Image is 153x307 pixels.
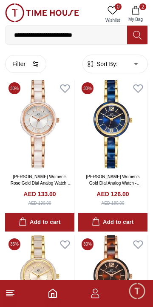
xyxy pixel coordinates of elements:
div: Add to cart [19,217,60,227]
span: My Bag [125,16,146,23]
button: 2My Bag [123,3,148,25]
button: Filter [5,55,46,73]
div: Timehousecompany [8,152,144,185]
span: Home [28,296,46,303]
div: Chat Widget [128,282,147,301]
img: Company logo [9,9,26,26]
img: ... [5,3,79,22]
button: Add to cart [5,213,74,232]
a: [PERSON_NAME] Women's Gold Dial Analog Watch -K24501-GCNN [86,174,141,192]
h4: AED 133.00 [23,190,56,198]
div: Chat with us now [8,217,144,252]
div: Conversation [76,277,152,306]
img: Kenneth Scott Women's Rose Gold Dial Analog Watch -K24501-RCWW [5,79,74,168]
div: Add to cart [92,217,133,227]
a: [PERSON_NAME] Women's Rose Gold Dial Analog Watch -K24501-RCWW [11,174,72,192]
div: Home [1,277,74,306]
h4: AED 126.00 [96,190,129,198]
a: Home [48,288,58,298]
span: 2 [139,3,146,10]
div: Find your dream watch—experts ready to assist! [8,189,144,207]
a: 0Wishlist [102,3,123,25]
div: AED 180.00 [102,200,125,206]
span: 30 % [82,238,93,250]
button: Add to cart [78,213,147,232]
span: Sort By: [95,60,118,68]
span: Wishlist [102,17,123,23]
span: 35 % [8,238,20,250]
button: Sort By: [86,60,118,68]
span: Conversation [94,296,133,303]
em: Minimize [127,9,144,26]
span: 30 % [82,82,93,94]
div: AED 190.00 [28,200,51,206]
img: Kenneth Scott Women's Gold Dial Analog Watch -K24501-GCNN [78,79,147,168]
span: 30 % [8,82,20,94]
span: Chat with us now [37,229,130,240]
span: 0 [115,3,122,10]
